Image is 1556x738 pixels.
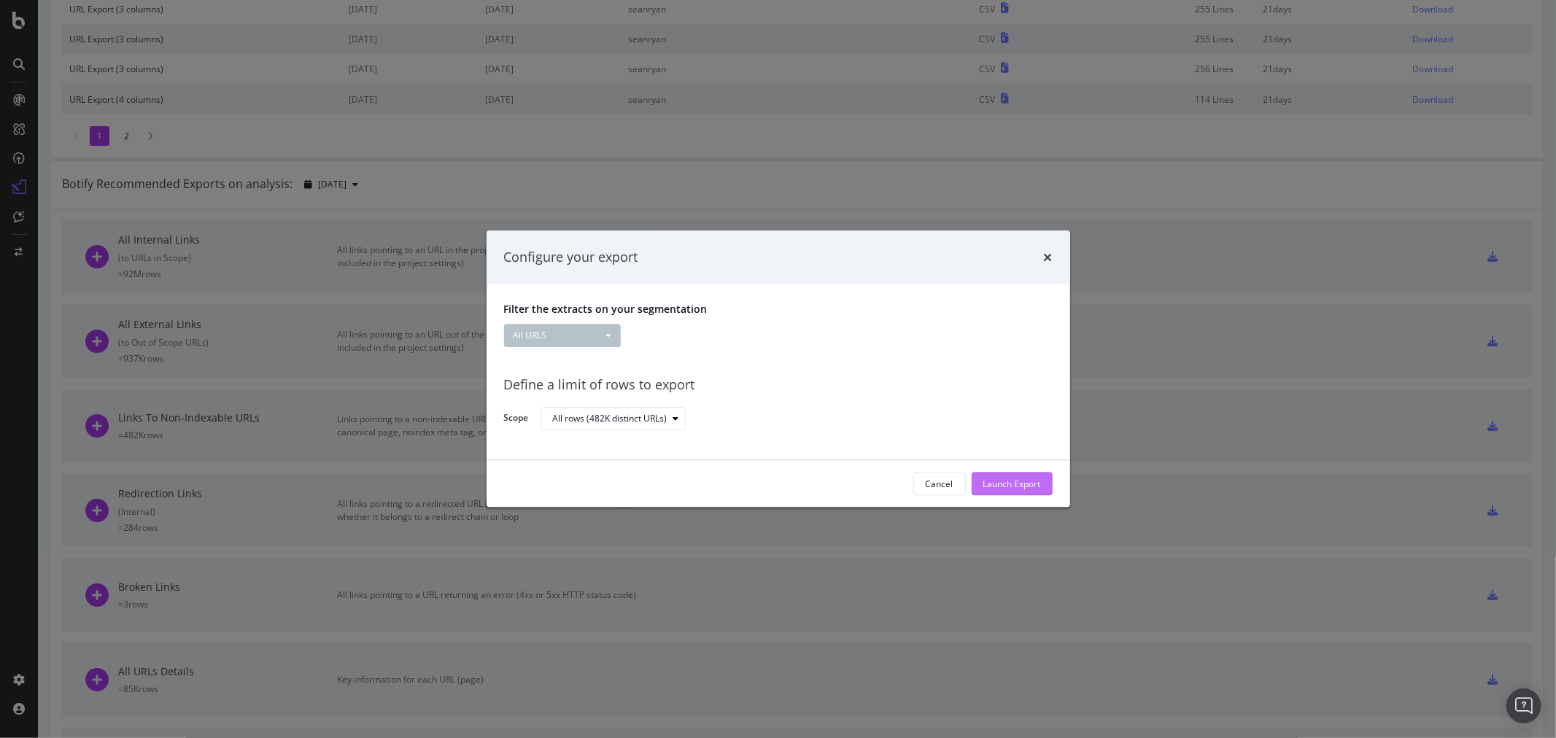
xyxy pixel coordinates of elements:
[487,230,1070,507] div: modal
[541,407,686,430] button: All rows (482K distinct URLs)
[553,414,667,423] div: All rows (482K distinct URLs)
[504,376,1053,395] div: Define a limit of rows to export
[972,473,1053,496] button: Launch Export
[504,248,638,267] div: Configure your export
[1044,248,1053,267] div: times
[504,324,621,347] button: All URLS
[926,478,953,490] div: Cancel
[913,473,966,496] button: Cancel
[504,412,529,428] label: Scope
[504,302,1053,316] p: Filter the extracts on your segmentation
[983,478,1041,490] div: Launch Export
[1506,688,1541,723] div: Open Intercom Messenger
